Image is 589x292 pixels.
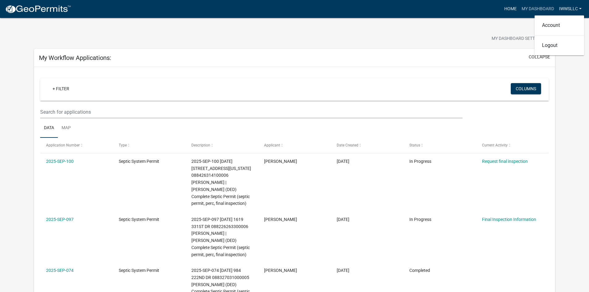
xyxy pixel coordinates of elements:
span: Septic System Permit [119,217,159,222]
span: 2025-SEP-100 10/07/2025 1155 MONTANA RD 088426314100006 Doran, Matthew D | Doran, Abbie R (DED) C... [191,159,251,206]
datatable-header-cell: Description [186,138,258,153]
span: Description [191,143,210,147]
a: My Dashboard [519,3,557,15]
a: Final Inspection Information [482,217,536,222]
datatable-header-cell: Date Created [331,138,403,153]
datatable-header-cell: Type [113,138,186,153]
datatable-header-cell: Applicant [258,138,331,153]
input: Search for applications [40,106,462,118]
a: 2025-SEP-100 [46,159,74,164]
span: Tonya Smith [264,268,297,273]
span: Current Activity [482,143,508,147]
a: Account [535,18,584,33]
div: IWWSLLC [535,15,584,55]
button: My Dashboard Settingssettings [487,33,558,45]
span: In Progress [409,159,431,164]
button: Columns [511,83,541,94]
span: Tonya Smith [264,159,297,164]
a: + Filter [48,83,74,94]
a: 2025-SEP-097 [46,217,74,222]
a: Logout [535,38,584,53]
h5: My Workflow Applications: [39,54,111,61]
button: collapse [529,54,550,60]
span: Date Created [337,143,358,147]
datatable-header-cell: Application Number [40,138,113,153]
span: 09/23/2025 [337,217,349,222]
span: My Dashboard Settings [492,35,545,43]
span: 10/07/2025 [337,159,349,164]
span: Type [119,143,127,147]
datatable-header-cell: Status [403,138,476,153]
a: IWWSLLC [557,3,584,15]
span: 2025-SEP-097 09/23/2025 1619 331ST DR 088226263300006 Hiveley, Steven W | Hiveley, Denise M (DED)... [191,217,250,257]
a: Map [58,118,75,138]
a: Home [502,3,519,15]
span: In Progress [409,217,431,222]
span: Tonya Smith [264,217,297,222]
span: Applicant [264,143,280,147]
span: Status [409,143,420,147]
a: Data [40,118,58,138]
span: Septic System Permit [119,159,159,164]
span: 07/29/2025 [337,268,349,273]
span: Septic System Permit [119,268,159,273]
a: 2025-SEP-074 [46,268,74,273]
span: Completed [409,268,430,273]
datatable-header-cell: Current Activity [476,138,548,153]
span: Application Number [46,143,80,147]
a: Request final inspection [482,159,528,164]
